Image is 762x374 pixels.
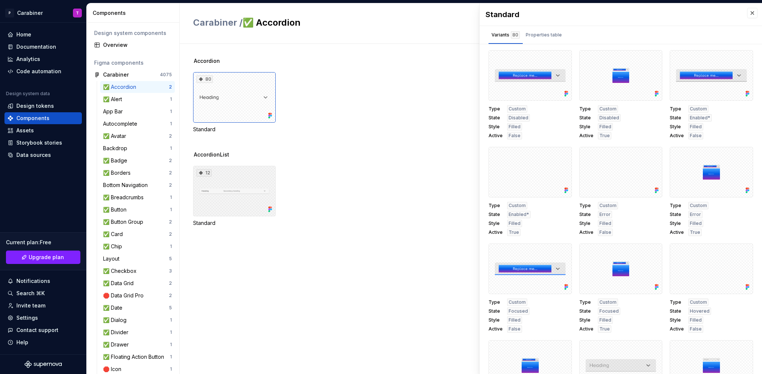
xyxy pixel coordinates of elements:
div: Analytics [16,55,40,63]
div: 2 [169,182,172,188]
span: Style [489,317,503,323]
button: PCarabinerT [1,5,85,21]
div: ✅ Breadcrumbs [103,194,147,201]
button: Search ⌘K [4,287,82,299]
span: Style [579,220,593,226]
a: ✅ Date5 [100,302,175,314]
a: Autocomplete1 [100,118,175,130]
span: Filled [599,317,611,323]
div: 1 [170,96,172,102]
div: ✅ Dialog [103,316,129,324]
span: AccordionList [194,151,229,158]
div: 2 [169,293,172,299]
div: ✅ Accordion [103,83,139,91]
div: Notifications [16,277,50,285]
a: Bottom Navigation2 [100,179,175,191]
div: ✅ Button Group [103,218,146,226]
span: Filled [509,124,521,130]
span: Filled [599,124,611,130]
span: Style [670,124,684,130]
span: False [599,229,611,235]
div: 12 [196,169,212,177]
span: Style [579,317,593,323]
span: Carabiner / [193,17,243,28]
span: Custom [599,203,617,209]
div: 1 [170,109,172,115]
span: Error [599,212,611,217]
span: State [489,115,503,121]
span: Filled [509,220,521,226]
div: Design tokens [16,102,54,110]
a: Upgrade plan [6,251,80,264]
span: State [489,212,503,217]
div: Design system components [94,29,172,37]
div: 1 [170,145,172,151]
div: 5 [169,256,172,262]
div: App Bar [103,108,126,115]
div: Contact support [16,326,58,334]
div: ✅ Floating Action Button [103,353,167,361]
span: Type [489,299,503,305]
span: Disabled [509,115,528,121]
div: 2 [169,280,172,286]
div: Carabiner [103,71,129,78]
a: ✅ Avatar2 [100,130,175,142]
a: Components [4,112,82,124]
div: 1 [170,244,172,249]
span: False [509,326,521,332]
a: Overview [91,39,175,51]
span: Disabled [599,115,619,121]
div: 1 [170,342,172,348]
span: State [670,308,684,314]
div: 1 [170,121,172,127]
a: Settings [4,312,82,324]
span: State [670,212,684,217]
div: Help [16,339,28,346]
a: ✅ Borders2 [100,167,175,179]
div: Storybook stories [16,139,62,146]
span: Type [670,299,684,305]
div: 1 [170,329,172,335]
span: Active [670,133,684,139]
span: Accordion [194,57,220,65]
div: 12Standard [193,166,276,227]
span: Filled [509,317,521,323]
span: Active [579,326,593,332]
div: Data sources [16,151,51,159]
div: 2 [169,170,172,176]
div: Standard [193,219,276,227]
div: 80 [196,75,213,83]
span: False [690,133,702,139]
span: Filled [690,220,702,226]
span: Active [489,133,503,139]
a: ✅ Checkbox3 [100,265,175,277]
div: Standard [193,126,276,133]
span: True [599,133,610,139]
span: Active [489,229,503,235]
div: T [76,10,79,16]
a: ✅ Dialog1 [100,314,175,326]
span: State [579,308,593,314]
div: Layout [103,255,122,262]
div: 2 [169,133,172,139]
a: ✅ Divider1 [100,326,175,338]
span: Active [579,229,593,235]
a: Design tokens [4,100,82,112]
a: App Bar1 [100,106,175,117]
a: Analytics [4,53,82,65]
span: Style [670,220,684,226]
div: Autocomplete [103,120,140,128]
span: Upgrade plan [29,254,64,261]
div: ✅ Divider [103,329,131,336]
div: ✅ Badge [103,157,130,164]
svg: Supernova Logo [25,361,62,368]
span: Style [579,124,593,130]
span: Active [579,133,593,139]
div: ✅ Data Grid [103,280,137,287]
div: ✅ Borders [103,169,134,177]
div: 5 [169,305,172,311]
div: ✅ Date [103,304,125,312]
span: State [670,115,684,121]
div: Home [16,31,31,38]
div: 2 [169,84,172,90]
